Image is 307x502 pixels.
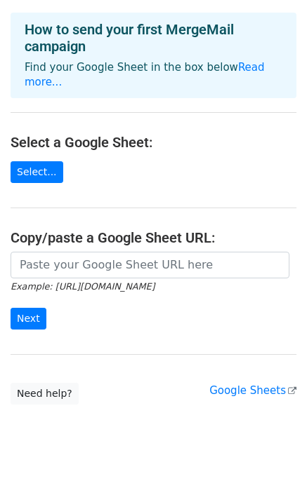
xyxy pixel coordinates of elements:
[11,134,296,151] h4: Select a Google Sheet:
[25,21,282,55] h4: How to send your first MergeMail campaign
[237,435,307,502] iframe: Chat Widget
[11,308,46,330] input: Next
[11,252,289,278] input: Paste your Google Sheet URL here
[11,161,63,183] a: Select...
[11,229,296,246] h4: Copy/paste a Google Sheet URL:
[11,383,79,405] a: Need help?
[11,281,155,292] small: Example: [URL][DOMAIN_NAME]
[209,384,296,397] a: Google Sheets
[25,61,265,88] a: Read more...
[25,60,282,90] p: Find your Google Sheet in the box below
